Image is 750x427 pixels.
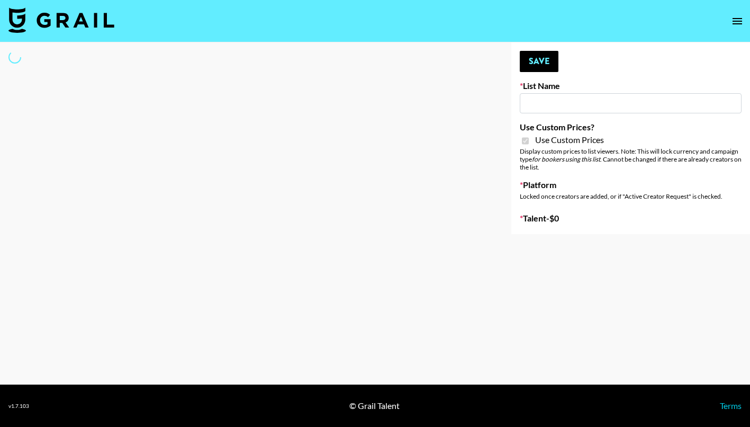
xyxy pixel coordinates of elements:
[720,401,742,411] a: Terms
[349,401,400,411] div: © Grail Talent
[520,180,742,190] label: Platform
[727,11,748,32] button: open drawer
[8,403,29,410] div: v 1.7.103
[532,155,600,163] em: for bookers using this list
[520,81,742,91] label: List Name
[535,135,604,145] span: Use Custom Prices
[520,147,742,171] div: Display custom prices to list viewers. Note: This will lock currency and campaign type . Cannot b...
[520,122,742,132] label: Use Custom Prices?
[520,192,742,200] div: Locked once creators are added, or if "Active Creator Request" is checked.
[520,213,742,224] label: Talent - $ 0
[520,51,558,72] button: Save
[8,7,114,33] img: Grail Talent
